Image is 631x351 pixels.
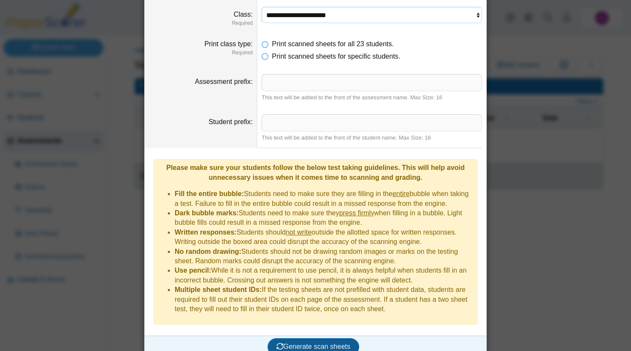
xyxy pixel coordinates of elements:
[262,134,482,142] div: This text will be added to the front of the student name. Max Size: 16
[393,190,410,197] u: entire
[175,285,473,314] li: If the testing sheets are not prefilled with student data, students are required to fill out thei...
[339,209,374,217] u: press firmly
[175,286,262,293] b: Multiple sheet student IDs:
[262,94,482,101] div: This text will be added to the front of the assessment name. Max Size: 16
[272,53,400,60] span: Print scanned sheets for specific students.
[204,40,253,48] label: Print class type
[175,267,211,274] b: Use pencil:
[277,343,351,350] span: Generate scan sheets
[149,20,253,27] dfn: Required
[175,266,473,285] li: While it is not a requirement to use pencil, it is always helpful when students fill in an incorr...
[175,248,241,255] b: No random drawing:
[175,229,237,236] b: Written responses:
[175,189,473,208] li: Students need to make sure they are filling in the bubble when taking a test. Failure to fill in ...
[149,49,253,57] dfn: Required
[272,40,394,48] span: Print scanned sheets for all 23 students.
[175,208,473,228] li: Students need to make sure they when filling in a bubble. Light bubble fills could result in a mi...
[175,190,244,197] b: Fill the entire bubble:
[175,209,238,217] b: Dark bubble marks:
[166,164,464,181] b: Please make sure your students follow the below test taking guidelines. This will help avoid unne...
[234,11,253,18] label: Class
[208,118,253,125] label: Student prefix
[175,247,473,266] li: Students should not be drawing random images or marks on the testing sheet. Random marks could di...
[175,228,473,247] li: Students should outside the allotted space for written responses. Writing outside the boxed area ...
[195,78,253,85] label: Assessment prefix
[286,229,311,236] u: not write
